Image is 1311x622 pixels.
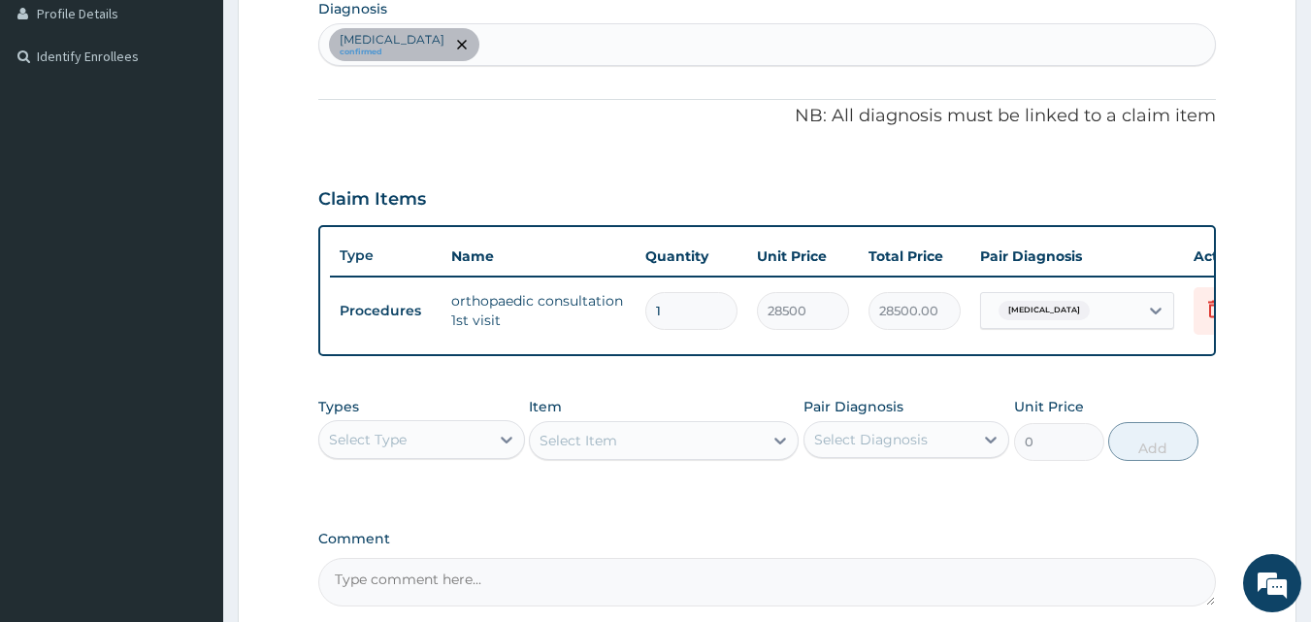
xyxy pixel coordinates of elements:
p: NB: All diagnosis must be linked to a claim item [318,104,1217,129]
label: Pair Diagnosis [803,397,903,416]
div: Minimize live chat window [318,10,365,56]
button: Add [1108,422,1198,461]
h3: Claim Items [318,189,426,211]
textarea: Type your message and hit 'Enter' [10,415,370,483]
td: Procedures [330,293,442,329]
label: Unit Price [1014,397,1084,416]
span: remove selection option [453,36,471,53]
td: orthopaedic consultation 1st visit [442,281,636,340]
label: Comment [318,531,1217,547]
div: Select Type [329,430,407,449]
small: confirmed [340,48,444,57]
div: Select Diagnosis [814,430,928,449]
th: Total Price [859,237,970,276]
th: Pair Diagnosis [970,237,1184,276]
label: Types [318,399,359,415]
th: Unit Price [747,237,859,276]
th: Actions [1184,237,1281,276]
div: Chat with us now [101,109,326,134]
th: Name [442,237,636,276]
p: [MEDICAL_DATA] [340,32,444,48]
th: Quantity [636,237,747,276]
span: We're online! [113,187,268,383]
th: Type [330,238,442,274]
span: [MEDICAL_DATA] [999,301,1090,320]
img: d_794563401_company_1708531726252_794563401 [36,97,79,146]
label: Item [529,397,562,416]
